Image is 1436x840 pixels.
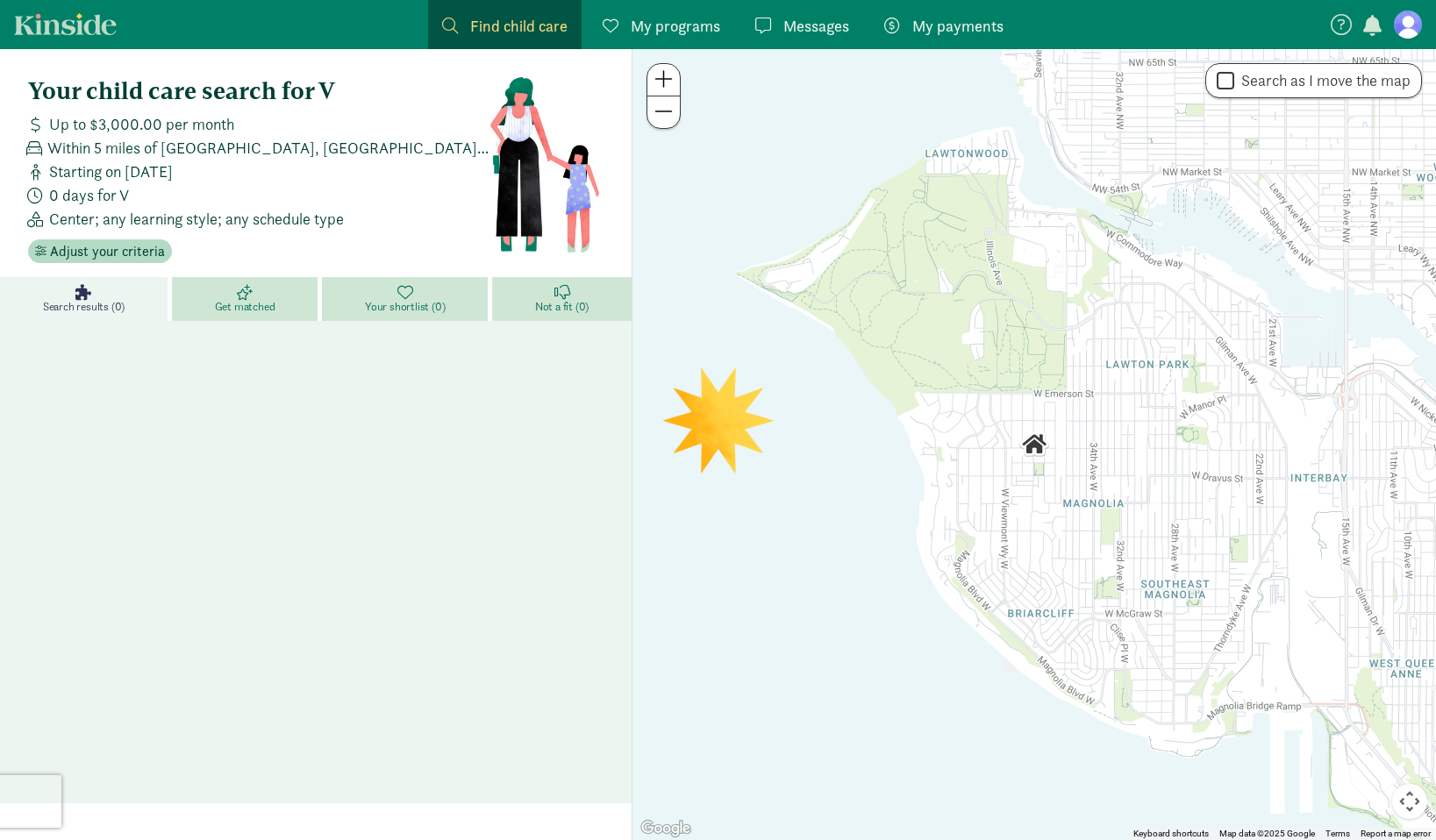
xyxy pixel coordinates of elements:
span: Center; any learning style; any schedule type [49,207,344,231]
a: Not a fit (0) [492,277,632,321]
span: Search results (0) [43,300,125,314]
label: Search as I move the map [1234,70,1411,91]
span: My programs [631,14,720,38]
img: Google [637,817,695,840]
span: Messages [783,14,849,38]
span: Starting on [DATE] [49,160,173,183]
div: Click to see details [1019,430,1049,459]
a: Report a map error [1361,829,1431,838]
span: Up to $3,000.00 per month [49,112,234,136]
span: Within 5 miles of [GEOGRAPHIC_DATA], [GEOGRAPHIC_DATA] 98199 [47,136,489,160]
a: Open this area in Google Maps (opens a new window) [637,817,695,840]
a: Terms (opens in new tab) [1325,829,1350,838]
span: 0 days for V [49,183,129,207]
span: Not a fit (0) [535,300,589,314]
a: Kinside [14,13,117,35]
span: Get matched [215,300,275,314]
span: Your shortlist (0) [365,300,445,314]
span: My payments [912,14,1004,38]
button: Keyboard shortcuts [1133,828,1209,840]
span: Find child care [470,14,568,38]
h4: Your child care search for V [28,77,489,105]
button: Map camera controls [1392,784,1427,819]
a: Your shortlist (0) [322,277,492,321]
span: Map data ©2025 Google [1219,829,1315,838]
span: Adjust your criteria [50,241,165,262]
button: Adjust your criteria [28,239,172,264]
a: Get matched [172,277,322,321]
